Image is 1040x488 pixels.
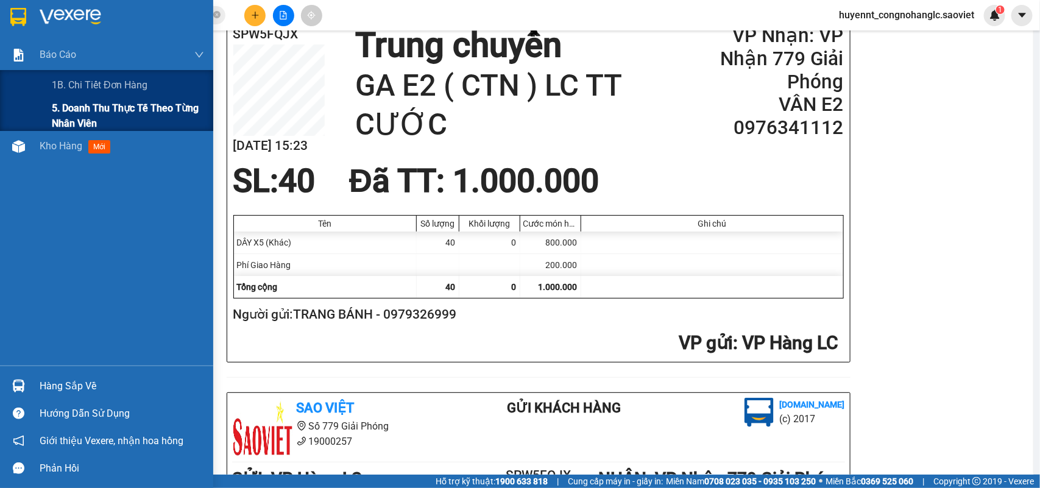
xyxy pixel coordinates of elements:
div: 800.000 [520,232,581,253]
div: Phản hồi [40,459,204,478]
div: DÂY X5 (Khác) [234,232,417,253]
div: Khối lượng [462,219,517,228]
div: Cước món hàng [523,219,578,228]
img: solution-icon [12,49,25,62]
span: huyennt_congnohanglc.saoviet [829,7,984,23]
div: 40 [417,232,459,253]
span: copyright [972,477,981,486]
span: Hỗ trợ kỹ thuật: [436,475,548,488]
span: mới [88,140,110,154]
h2: SPW5FQJX [487,465,590,486]
span: question-circle [13,408,24,419]
span: 40 [279,162,316,200]
span: notification [13,435,24,447]
strong: 0708 023 035 - 0935 103 250 [704,476,816,486]
span: VP gửi [679,332,734,353]
span: plus [251,11,260,19]
span: 5. Doanh thu thực tế theo từng nhân viên [52,101,204,131]
li: Số 779 Giải Phóng [232,419,459,434]
span: 0 [512,282,517,292]
sup: 1 [996,5,1005,14]
button: plus [244,5,266,26]
img: logo.jpg [232,398,293,459]
div: Phí Giao Hàng [234,254,417,276]
h1: GA E2 ( CTN ) LC TT CƯỚC [355,66,697,144]
img: warehouse-icon [12,380,25,392]
div: Tên [237,219,413,228]
b: Sao Việt [297,400,355,416]
div: Hàng sắp về [40,377,204,395]
div: Ghi chú [584,219,840,228]
span: 1.000.000 [539,282,578,292]
img: icon-new-feature [989,10,1000,21]
h2: 0976341112 [697,116,843,140]
strong: 1900 633 818 [495,476,548,486]
h2: SPW5FQJX [233,24,325,44]
span: | [922,475,924,488]
span: environment [297,421,306,431]
li: 19000257 [232,434,459,449]
div: Số lượng [420,219,456,228]
b: Gửi khách hàng [507,400,621,416]
span: Báo cáo [40,47,76,62]
span: Tổng cộng [237,282,278,292]
span: SL: [233,162,279,200]
span: Miền Bắc [826,475,913,488]
span: close-circle [213,11,221,18]
span: phone [297,436,306,446]
span: ⚪️ [819,479,822,484]
span: Miền Nam [666,475,816,488]
b: [DOMAIN_NAME] [780,400,845,409]
div: 200.000 [520,254,581,276]
span: Đã TT : 1.000.000 [349,162,599,200]
button: aim [301,5,322,26]
h1: Trung chuyển [355,24,697,66]
span: | [557,475,559,488]
h2: VP Nhận: VP Nhận 779 Giải Phóng [697,24,843,93]
h2: Người gửi: TRANG BÁNH - 0979326999 [233,305,839,325]
span: down [194,50,204,60]
span: Kho hàng [40,140,82,152]
h2: [DATE] 15:23 [233,136,325,156]
span: 1 [998,5,1002,14]
span: 1B. Chi tiết đơn hàng [52,77,148,93]
div: 0 [459,232,520,253]
button: file-add [273,5,294,26]
span: caret-down [1017,10,1028,21]
h2: VÂN E2 [697,93,843,116]
span: 40 [446,282,456,292]
span: file-add [279,11,288,19]
span: aim [307,11,316,19]
span: Giới thiệu Vexere, nhận hoa hồng [40,433,183,448]
span: close-circle [213,10,221,21]
button: caret-down [1011,5,1033,26]
strong: 0369 525 060 [861,476,913,486]
span: Cung cấp máy in - giấy in: [568,475,663,488]
span: message [13,462,24,474]
img: logo-vxr [10,8,26,26]
img: logo.jpg [745,398,774,427]
div: Hướng dẫn sử dụng [40,405,204,423]
li: (c) 2017 [780,411,845,426]
h2: : VP Hàng LC [233,331,839,356]
img: warehouse-icon [12,140,25,153]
